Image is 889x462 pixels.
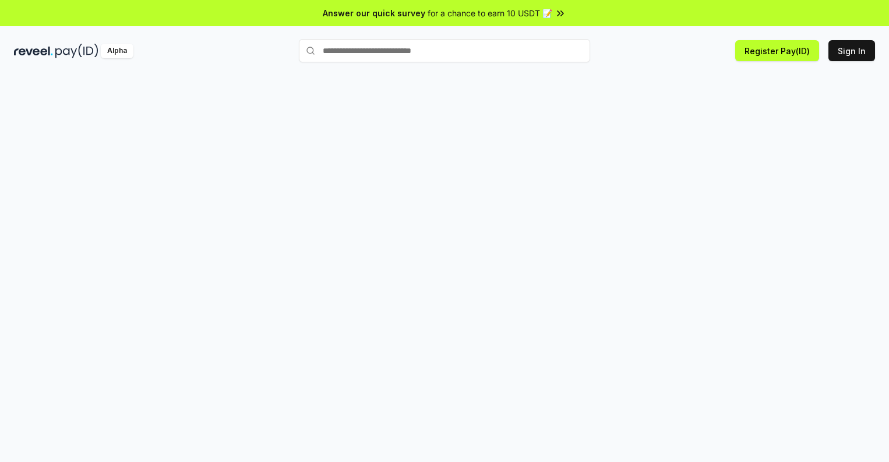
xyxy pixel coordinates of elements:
[428,7,552,19] span: for a chance to earn 10 USDT 📝
[101,44,133,58] div: Alpha
[14,44,53,58] img: reveel_dark
[828,40,875,61] button: Sign In
[55,44,98,58] img: pay_id
[735,40,819,61] button: Register Pay(ID)
[323,7,425,19] span: Answer our quick survey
